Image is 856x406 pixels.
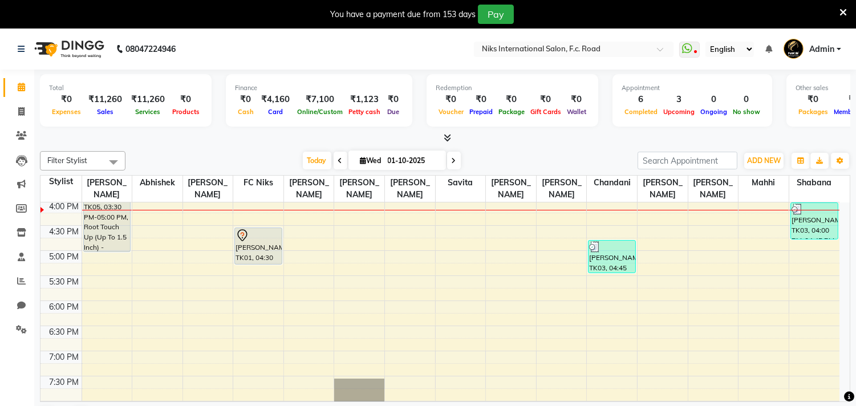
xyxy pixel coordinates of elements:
[183,176,233,202] span: [PERSON_NAME]
[688,176,739,202] span: [PERSON_NAME]
[466,108,496,116] span: Prepaid
[82,176,132,202] span: [PERSON_NAME]
[233,176,283,190] span: FC Niks
[358,156,384,165] span: Wed
[436,93,466,106] div: ₹0
[265,108,286,116] span: Card
[622,93,660,106] div: 6
[47,226,82,238] div: 4:30 PM
[284,176,334,202] span: [PERSON_NAME]
[537,176,587,202] span: [PERSON_NAME]
[383,93,403,106] div: ₹0
[796,108,831,116] span: Packages
[127,93,169,106] div: ₹11,260
[697,93,730,106] div: 0
[528,108,564,116] span: Gift Cards
[47,201,82,213] div: 4:00 PM
[466,93,496,106] div: ₹0
[660,108,697,116] span: Upcoming
[622,108,660,116] span: Completed
[622,83,763,93] div: Appointment
[47,251,82,263] div: 5:00 PM
[40,176,82,188] div: Stylist
[169,93,202,106] div: ₹0
[791,203,838,239] div: [PERSON_NAME], TK03, 04:00 PM-04:45 PM, Haircut - Creative Haircut (Wash & Blowdry Complimentary)...
[47,156,87,165] span: Filter Stylist
[257,93,294,106] div: ₹4,160
[47,301,82,313] div: 6:00 PM
[47,276,82,288] div: 5:30 PM
[346,93,383,106] div: ₹1,123
[84,177,130,251] div: [PERSON_NAME], TK05, 03:30 PM-05:00 PM, Root Touch Up (Up To 1.5 Inch) - [MEDICAL_DATA] Free Colo...
[294,93,346,106] div: ₹7,100
[47,351,82,363] div: 7:00 PM
[744,153,784,169] button: ADD NEW
[29,33,107,65] img: logo
[796,93,831,106] div: ₹0
[436,176,486,190] span: Savita
[747,156,781,165] span: ADD NEW
[638,152,737,169] input: Search Appointment
[564,93,589,106] div: ₹0
[330,9,476,21] div: You have a payment due from 153 days
[809,43,834,55] span: Admin
[346,108,383,116] span: Petty cash
[496,108,528,116] span: Package
[125,33,176,65] b: 08047224946
[730,93,763,106] div: 0
[84,93,127,106] div: ₹11,260
[436,108,466,116] span: Voucher
[436,83,589,93] div: Redemption
[94,108,116,116] span: Sales
[47,376,82,388] div: 7:30 PM
[235,228,281,264] div: [PERSON_NAME], TK01, 04:30 PM-05:15 PM, Haircut - Creative Haircut (Wash & Blowdry Complimentary)...
[133,108,164,116] span: Services
[784,39,804,59] img: Admin
[235,93,257,106] div: ₹0
[496,93,528,106] div: ₹0
[587,176,637,190] span: Chandani
[384,152,441,169] input: 2025-10-01
[47,326,82,338] div: 6:30 PM
[478,5,514,24] button: Pay
[739,176,789,190] span: Mahhi
[49,93,84,106] div: ₹0
[294,108,346,116] span: Online/Custom
[589,241,635,273] div: [PERSON_NAME], TK03, 04:45 PM-05:25 PM, Threading - Eyebrows ([DEMOGRAPHIC_DATA]) (₹60),Threading...
[303,152,331,169] span: Today
[235,83,403,93] div: Finance
[385,176,435,202] span: [PERSON_NAME]
[486,176,536,202] span: [PERSON_NAME]
[235,108,257,116] span: Cash
[334,176,384,202] span: [PERSON_NAME]
[528,93,564,106] div: ₹0
[789,176,839,190] span: Shabana
[49,83,202,93] div: Total
[730,108,763,116] span: No show
[169,108,202,116] span: Products
[638,176,688,202] span: [PERSON_NAME]
[384,108,402,116] span: Due
[132,176,182,190] span: Abhishek
[564,108,589,116] span: Wallet
[660,93,697,106] div: 3
[697,108,730,116] span: Ongoing
[49,108,84,116] span: Expenses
